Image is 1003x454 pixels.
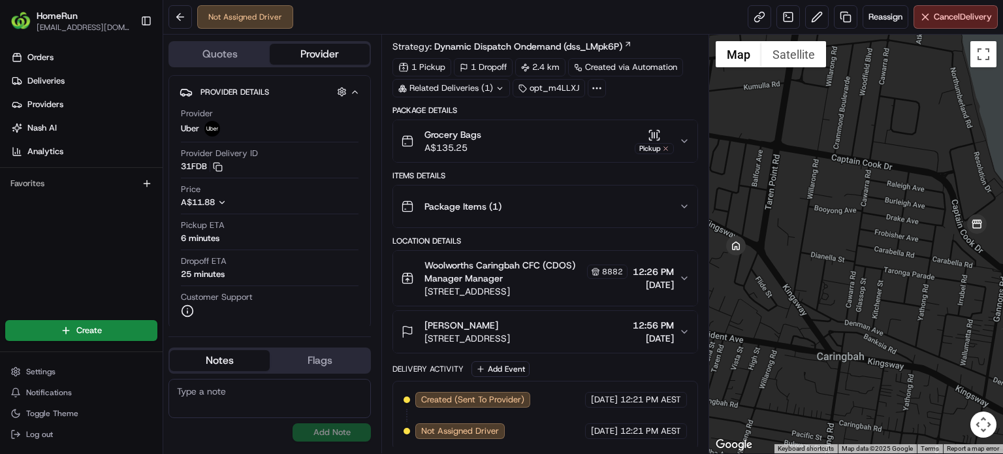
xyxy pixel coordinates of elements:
button: Woolworths Caringbah CFC (CDOS) Manager Manager8882[STREET_ADDRESS]12:26 PM[DATE] [393,251,697,306]
span: Provider [181,108,213,120]
span: Pickup ETA [181,219,225,231]
span: [STREET_ADDRESS] [424,332,510,345]
span: Analytics [27,146,63,157]
button: Pickup [635,129,674,154]
button: HomeRun [37,9,78,22]
div: Pickup [635,143,674,154]
button: 31FDB [181,161,223,172]
div: 2.4 km [515,58,565,76]
span: Not Assigned Driver [421,425,499,437]
button: [EMAIL_ADDRESS][DOMAIN_NAME] [37,22,130,33]
button: Flags [270,350,370,371]
span: A$11.88 [181,197,215,208]
div: opt_m4LLXJ [513,79,585,97]
span: Provider Details [200,87,269,97]
span: Dropoff ETA [181,255,227,267]
button: Grocery BagsA$135.25Pickup [393,120,697,162]
span: Settings [26,366,56,377]
a: Providers [5,94,163,115]
div: Strategy: [392,40,632,53]
span: [STREET_ADDRESS] [424,285,628,298]
span: Deliveries [27,75,65,87]
a: Created via Automation [568,58,683,76]
span: Created (Sent To Provider) [421,394,524,406]
span: Provider Delivery ID [181,148,258,159]
span: Price [181,184,200,195]
a: Deliveries [5,71,163,91]
a: Open this area in Google Maps (opens a new window) [712,436,756,453]
button: Package Items (1) [393,186,697,227]
button: [PERSON_NAME][STREET_ADDRESS]12:56 PM[DATE] [393,311,697,353]
span: Nash AI [27,122,57,134]
img: Google [712,436,756,453]
span: [PERSON_NAME] [424,319,498,332]
div: Location Details [392,236,698,246]
div: Favorites [5,173,157,194]
button: Provider [270,44,370,65]
span: 12:21 PM AEST [620,394,681,406]
a: Nash AI [5,118,163,138]
span: Log out [26,429,53,440]
span: A$135.25 [424,141,481,154]
div: Related Deliveries (1) [392,79,510,97]
a: Report a map error [947,445,999,452]
span: [DATE] [633,332,674,345]
div: Delivery Activity [392,364,464,374]
span: Customer Support [181,291,253,303]
button: Map camera controls [970,412,996,438]
button: Notes [170,350,270,371]
button: Reassign [863,5,908,29]
button: Toggle Theme [5,404,157,423]
span: [DATE] [633,278,674,291]
div: Package Details [392,105,698,116]
span: Providers [27,99,63,110]
span: Grocery Bags [424,128,481,141]
button: Toggle fullscreen view [970,41,996,67]
span: 12:26 PM [633,265,674,278]
span: [DATE] [591,425,618,437]
button: Keyboard shortcuts [778,444,834,453]
span: 12:56 PM [633,319,674,332]
div: 1 Pickup [392,58,451,76]
a: Terms (opens in new tab) [921,445,939,452]
div: 25 minutes [181,268,225,280]
button: Show satellite imagery [761,41,826,67]
button: Quotes [170,44,270,65]
button: Show street map [716,41,761,67]
a: Dynamic Dispatch Ondemand (dss_LMpk6P) [434,40,632,53]
span: Cancel Delivery [934,11,992,23]
button: CancelDelivery [914,5,998,29]
div: 6 minutes [181,233,219,244]
img: HomeRun [10,10,31,31]
button: Create [5,320,157,341]
button: Provider Details [180,81,360,103]
span: 8882 [602,267,623,277]
span: Create [76,325,102,336]
button: Notifications [5,383,157,402]
button: HomeRunHomeRun[EMAIL_ADDRESS][DOMAIN_NAME] [5,5,135,37]
span: [DATE] [591,394,618,406]
button: A$11.88 [181,197,296,208]
span: Notifications [26,387,72,398]
a: Analytics [5,141,163,162]
span: Reassign [868,11,902,23]
span: Package Items ( 1 ) [424,200,501,213]
span: 12:21 PM AEST [620,425,681,437]
span: Uber [181,123,199,135]
button: Log out [5,425,157,444]
button: Settings [5,363,157,381]
img: uber-new-logo.jpeg [204,121,220,137]
a: Orders [5,47,163,68]
span: Toggle Theme [26,408,78,419]
button: Add Event [471,361,530,377]
span: Woolworths Caringbah CFC (CDOS) Manager Manager [424,259,584,285]
span: Map data ©2025 Google [842,445,913,452]
div: 1 Dropoff [454,58,513,76]
div: Items Details [392,170,698,181]
span: Orders [27,52,54,63]
span: Dynamic Dispatch Ondemand (dss_LMpk6P) [434,40,622,53]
